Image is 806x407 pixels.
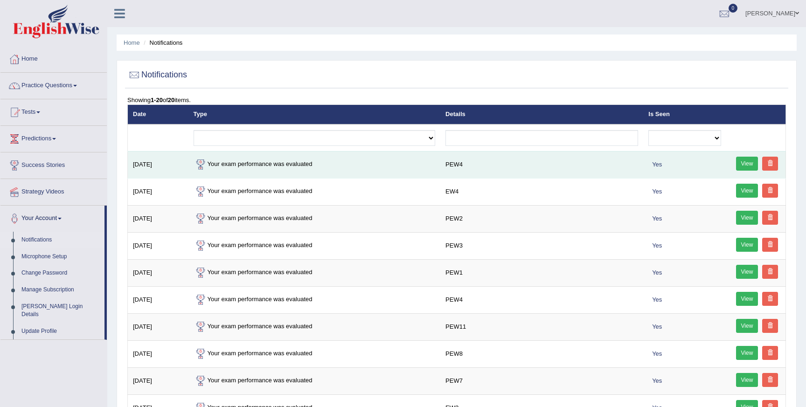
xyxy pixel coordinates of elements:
[440,178,643,205] td: EW4
[188,178,441,205] td: Your exam performance was evaluated
[0,126,107,149] a: Predictions
[0,73,107,96] a: Practice Questions
[440,232,643,259] td: PEW3
[128,340,188,367] td: [DATE]
[736,184,758,198] a: View
[736,265,758,279] a: View
[17,323,104,340] a: Update Profile
[188,340,441,367] td: Your exam performance was evaluated
[0,179,107,202] a: Strategy Videos
[128,151,188,178] td: [DATE]
[17,265,104,282] a: Change Password
[128,286,188,313] td: [DATE]
[762,346,778,360] a: Delete
[440,286,643,313] td: PEW4
[128,313,188,340] td: [DATE]
[762,211,778,225] a: Delete
[0,206,104,229] a: Your Account
[188,367,441,394] td: Your exam performance was evaluated
[188,259,441,286] td: Your exam performance was evaluated
[648,186,666,196] span: Yes
[141,38,182,47] li: Notifications
[188,151,441,178] td: Your exam performance was evaluated
[648,214,666,223] span: Yes
[736,292,758,306] a: View
[648,159,666,169] span: Yes
[188,232,441,259] td: Your exam performance was evaluated
[762,157,778,171] a: Delete
[440,205,643,232] td: PEW2
[762,319,778,333] a: Delete
[445,110,466,117] a: Details
[762,238,778,252] a: Delete
[168,97,174,103] b: 20
[194,110,207,117] a: Type
[648,241,666,250] span: Yes
[736,373,758,387] a: View
[124,39,140,46] a: Home
[188,286,441,313] td: Your exam performance was evaluated
[17,232,104,248] a: Notifications
[729,4,738,13] span: 0
[736,346,758,360] a: View
[648,268,666,277] span: Yes
[648,110,670,117] a: Is Seen
[736,238,758,252] a: View
[128,259,188,286] td: [DATE]
[128,178,188,205] td: [DATE]
[17,282,104,298] a: Manage Subscription
[762,292,778,306] a: Delete
[127,96,786,104] div: Showing of items.
[762,265,778,279] a: Delete
[0,46,107,69] a: Home
[0,152,107,176] a: Success Stories
[440,313,643,340] td: PEW11
[648,376,666,386] span: Yes
[17,298,104,323] a: [PERSON_NAME] Login Details
[648,322,666,331] span: Yes
[188,313,441,340] td: Your exam performance was evaluated
[648,349,666,359] span: Yes
[127,68,187,82] h2: Notifications
[133,110,146,117] a: Date
[762,184,778,198] a: Delete
[736,211,758,225] a: View
[128,367,188,394] td: [DATE]
[440,367,643,394] td: PEW7
[736,319,758,333] a: View
[736,157,758,171] a: View
[762,373,778,387] a: Delete
[440,340,643,367] td: PEW8
[440,259,643,286] td: PEW1
[151,97,163,103] b: 1-20
[128,232,188,259] td: [DATE]
[128,205,188,232] td: [DATE]
[188,205,441,232] td: Your exam performance was evaluated
[17,248,104,265] a: Microphone Setup
[440,151,643,178] td: PEW4
[0,99,107,123] a: Tests
[648,295,666,304] span: Yes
